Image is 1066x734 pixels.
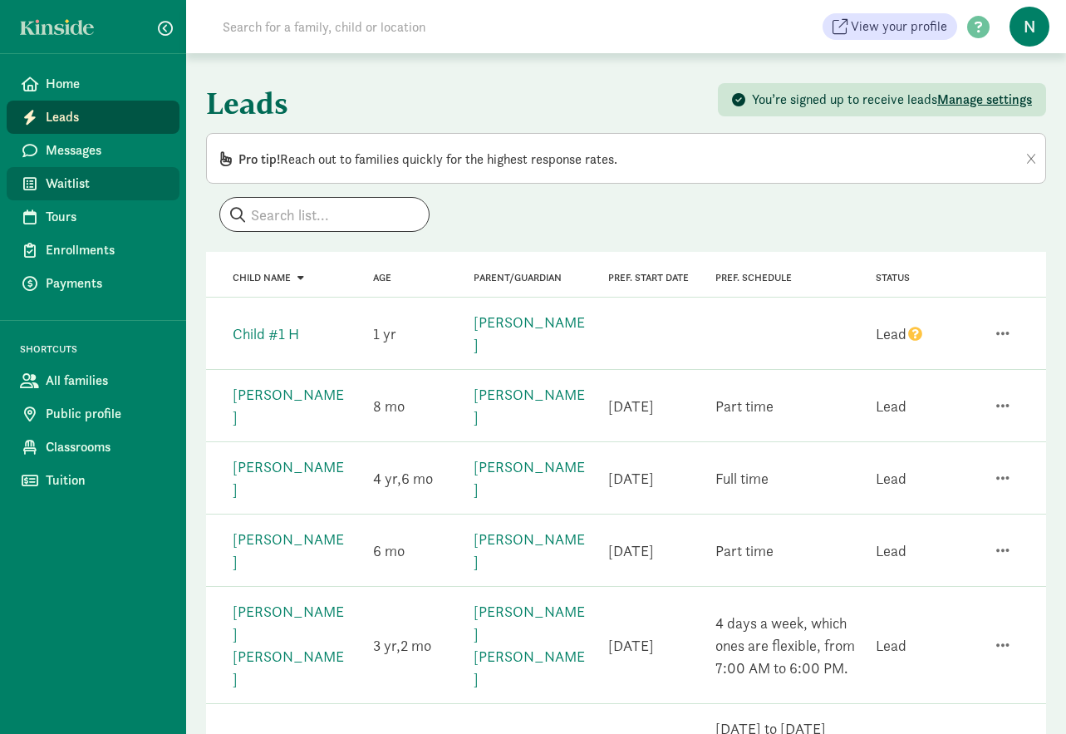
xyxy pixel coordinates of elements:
[876,272,910,283] span: Status
[608,539,654,562] div: [DATE]
[373,397,405,416] span: 8
[238,150,280,168] span: Pro tip!
[46,404,166,424] span: Public profile
[46,107,166,127] span: Leads
[608,395,654,417] div: [DATE]
[7,200,179,234] a: Tours
[474,457,585,499] a: [PERSON_NAME]
[46,470,166,490] span: Tuition
[373,272,391,283] a: Age
[220,198,429,231] input: Search list...
[46,240,166,260] span: Enrollments
[7,134,179,167] a: Messages
[233,385,344,426] a: [PERSON_NAME]
[715,539,774,562] div: Part time
[937,91,1032,108] span: Manage settings
[46,371,166,391] span: All families
[7,101,179,134] a: Leads
[373,636,400,655] span: 3
[233,457,344,499] a: [PERSON_NAME]
[7,267,179,300] a: Payments
[7,397,179,431] a: Public profile
[7,167,179,200] a: Waitlist
[7,431,179,464] a: Classrooms
[752,90,1032,110] div: You’re signed up to receive leads
[474,602,585,688] a: [PERSON_NAME] [PERSON_NAME]
[7,67,179,101] a: Home
[233,324,299,343] a: Child #1 H
[474,385,585,426] a: [PERSON_NAME]
[876,395,906,417] div: Lead
[233,530,344,571] a: [PERSON_NAME]
[823,13,957,40] a: View your profile
[876,323,924,345] div: Lead
[608,272,689,283] span: Pref. Start Date
[373,324,396,343] span: 1
[715,395,774,417] div: Part time
[474,272,562,283] a: Parent/Guardian
[983,654,1066,734] iframe: Chat Widget
[7,464,179,497] a: Tuition
[401,469,433,488] span: 6
[233,602,344,688] a: [PERSON_NAME] [PERSON_NAME]
[373,541,405,560] span: 6
[876,634,906,657] div: Lead
[400,636,431,655] span: 2
[46,140,166,160] span: Messages
[876,467,906,490] div: Lead
[46,273,166,293] span: Payments
[715,467,769,490] div: Full time
[238,150,617,168] span: Reach out to families quickly for the highest response rates.
[7,234,179,267] a: Enrollments
[608,634,654,657] div: [DATE]
[373,469,401,488] span: 4
[206,73,623,133] h1: Leads
[474,313,585,354] a: [PERSON_NAME]
[851,17,947,37] span: View your profile
[46,174,166,194] span: Waitlist
[1010,7,1049,47] span: N
[7,364,179,397] a: All families
[715,612,857,679] div: 4 days a week, which ones are flexible, from 7:00 AM to 6:00 PM.
[715,272,792,283] span: Pref. Schedule
[46,437,166,457] span: Classrooms
[233,272,304,283] a: Child name
[46,207,166,227] span: Tours
[474,530,585,571] a: [PERSON_NAME]
[46,74,166,94] span: Home
[876,539,906,562] div: Lead
[608,467,654,490] div: [DATE]
[233,272,291,283] span: Child name
[213,10,679,43] input: Search for a family, child or location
